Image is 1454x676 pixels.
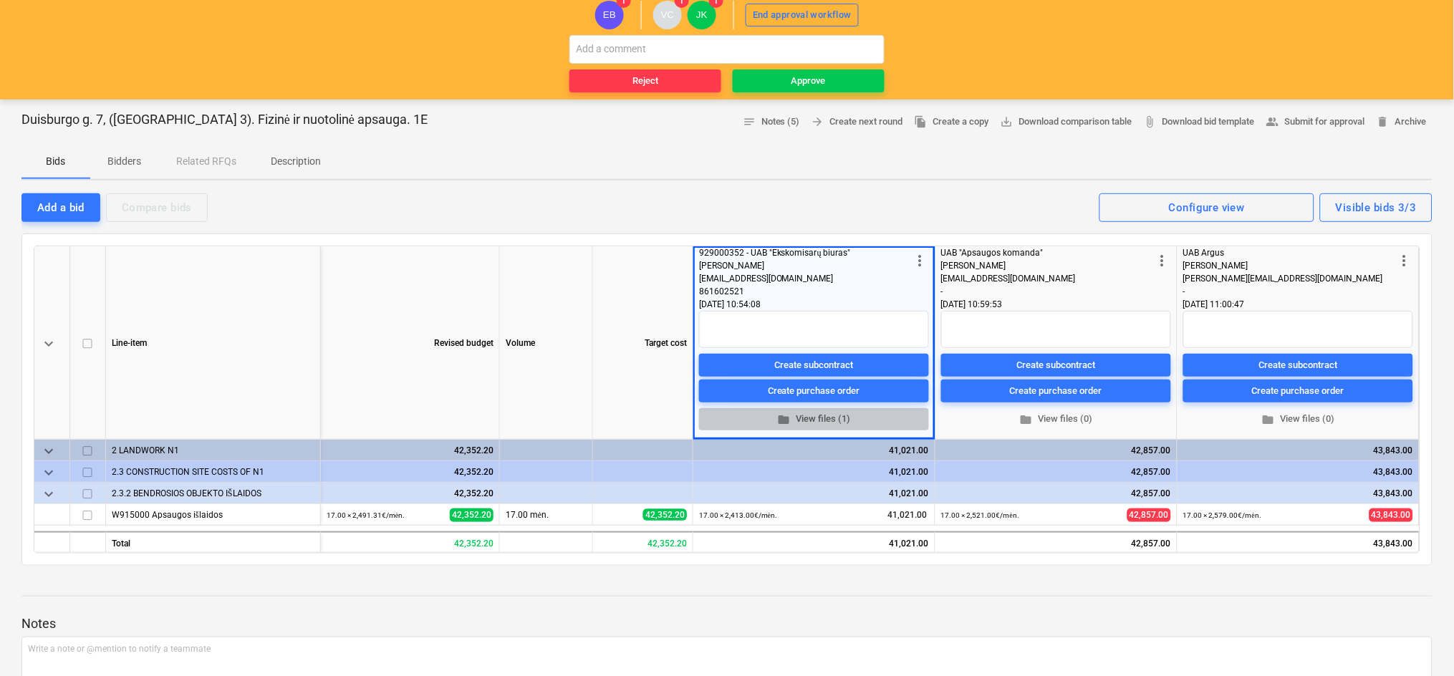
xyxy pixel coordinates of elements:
[699,380,929,402] button: Create purchase order
[500,246,593,440] div: Volume
[1183,461,1413,483] div: 43,843.00
[1138,111,1261,133] a: Download bid template
[595,1,624,29] div: Eimantas Balčiūnas
[106,246,321,440] div: Line-item
[699,274,834,284] span: [EMAIL_ADDRESS][DOMAIN_NAME]
[271,154,321,169] p: Description
[112,504,314,525] div: W915000 Apsaugos išlaidos
[915,114,989,130] span: Create a copy
[1377,114,1427,130] span: Archive
[699,298,929,311] div: [DATE] 10:54:08
[743,115,756,128] span: notes
[112,461,314,482] div: 2.3 CONSTRUCTION SITE COSTS OF N1
[37,198,85,217] div: Add a bid
[1144,115,1157,128] span: attach_file
[1320,193,1433,222] button: Visible bids 3/3
[21,615,1433,632] p: Notes
[912,252,929,269] span: more_vert
[661,9,675,20] span: VC
[935,531,1178,553] div: 42,857.00
[1099,193,1314,222] button: Configure view
[941,511,1019,519] small: 17.00 × 2,521.00€ / mėn.
[1183,380,1413,402] button: Create purchase order
[603,9,616,20] span: EB
[941,298,1171,311] div: [DATE] 10:59:53
[941,408,1171,430] button: View files (0)
[909,111,995,133] button: Create a copy
[1266,115,1279,128] span: people_alt
[593,246,693,440] div: Target cost
[699,259,912,272] div: [PERSON_NAME]
[327,483,494,504] div: 42,352.20
[1259,357,1338,373] div: Create subcontract
[705,411,923,428] span: View files (1)
[1371,111,1433,133] button: Archive
[327,511,405,519] small: 17.00 × 2,491.31€ / mėn.
[632,73,658,90] div: Reject
[1183,354,1413,377] button: Create subcontract
[1127,508,1171,522] span: 42,857.00
[1001,114,1132,130] span: Download comparison table
[812,114,903,130] span: Create next round
[812,115,824,128] span: arrow_forward
[941,246,1154,259] div: UAB "Apsaugos komanda"
[321,531,500,553] div: 42,352.20
[699,246,912,259] div: 929000352 - UAB "Ekskomisarų biuras"
[327,461,494,483] div: 42,352.20
[941,259,1154,272] div: [PERSON_NAME]
[699,461,929,483] div: 41,021.00
[106,531,321,553] div: Total
[1261,111,1371,133] button: Submit for approval
[327,440,494,461] div: 42,352.20
[112,440,314,460] div: 2 LANDWORK N1
[947,411,1165,428] span: View files (0)
[941,285,1154,298] div: -
[688,1,716,29] div: Julius Karalius
[1169,198,1245,217] div: Configure view
[1183,259,1396,272] div: [PERSON_NAME]
[693,531,935,553] div: 41,021.00
[699,285,912,298] div: 861602521
[1010,382,1102,399] div: Create purchase order
[1183,483,1413,504] div: 43,843.00
[746,4,859,26] button: End approval workflow
[1369,508,1413,522] span: 43,843.00
[699,511,777,519] small: 17.00 × 2,413.00€ / mėn.
[40,335,57,352] span: keyboard_arrow_down
[593,531,693,553] div: 42,352.20
[500,504,593,526] div: 17.00 mėn.
[1382,607,1454,676] div: Chat Widget
[1183,298,1413,311] div: [DATE] 11:00:47
[699,483,929,504] div: 41,021.00
[941,461,1171,483] div: 42,857.00
[569,69,721,92] button: Reject
[791,73,826,90] div: Approve
[569,35,885,64] input: Add a comment
[450,508,494,522] span: 42,352.20
[40,486,57,503] span: keyboard_arrow_down
[1396,252,1413,269] span: more_vert
[321,246,500,440] div: Revised budget
[40,464,57,481] span: keyboard_arrow_down
[753,7,852,24] div: End approval workflow
[733,69,885,92] button: Approve
[1252,382,1344,399] div: Create purchase order
[643,509,687,521] span: 42,352.20
[39,154,73,169] p: Bids
[941,483,1171,504] div: 42,857.00
[1183,440,1413,461] div: 43,843.00
[1178,531,1420,553] div: 43,843.00
[1183,408,1413,430] button: View files (0)
[941,354,1171,377] button: Create subcontract
[778,412,791,425] span: folder
[21,193,100,222] button: Add a bid
[1183,274,1383,284] span: [PERSON_NAME][EMAIL_ADDRESS][DOMAIN_NAME]
[1336,198,1417,217] div: Visible bids 3/3
[112,483,314,503] div: 2.3.2 BENDROSIOS OBJEKTO IŠLAIDOS
[1183,285,1396,298] div: -
[941,380,1171,402] button: Create purchase order
[1377,115,1390,128] span: delete
[941,440,1171,461] div: 42,857.00
[941,274,1076,284] span: [EMAIL_ADDRESS][DOMAIN_NAME]
[1001,115,1014,128] span: save_alt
